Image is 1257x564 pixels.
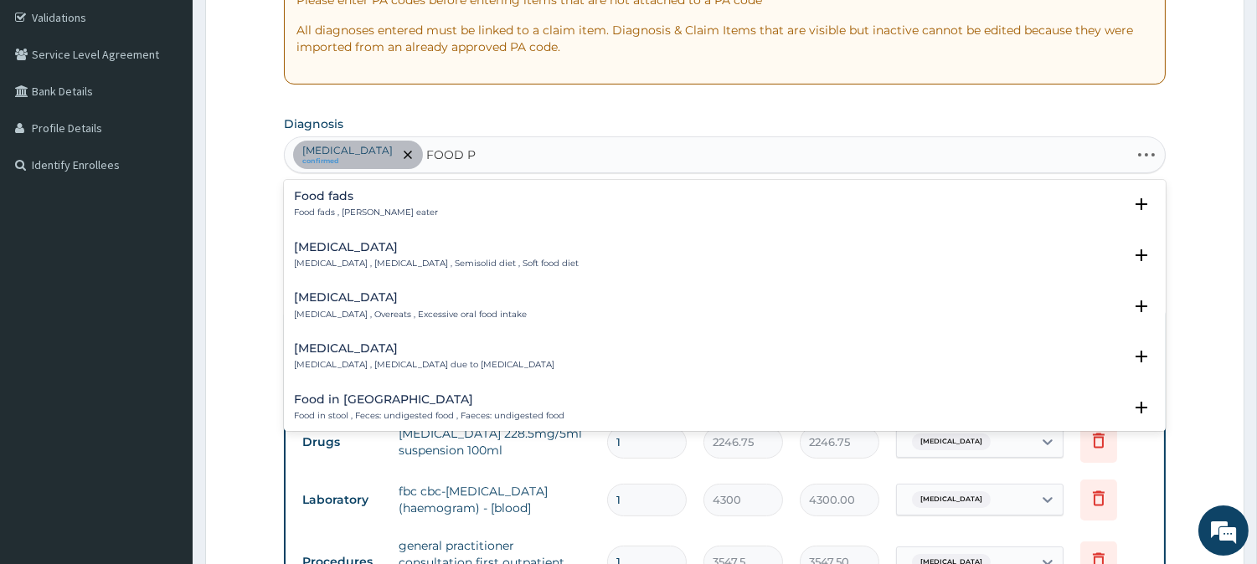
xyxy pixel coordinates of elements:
i: open select status [1131,296,1151,316]
img: d_794563401_company_1708531726252_794563401 [31,84,68,126]
i: open select status [1131,397,1151,418]
td: Drugs [294,427,390,458]
div: Chat with us now [87,94,281,115]
td: Laboratory [294,485,390,515]
h4: [MEDICAL_DATA] [294,342,554,355]
label: Diagnosis [284,115,343,132]
p: [MEDICAL_DATA] , [MEDICAL_DATA] due to [MEDICAL_DATA] [294,359,554,371]
i: open select status [1131,245,1151,265]
textarea: Type your message and hit 'Enter' [8,382,319,440]
small: confirmed [302,157,393,166]
h4: [MEDICAL_DATA] [294,291,527,304]
td: [MEDICAL_DATA] 228.5mg/5ml suspension 100ml [390,417,599,467]
h4: [MEDICAL_DATA] [294,241,579,254]
h4: Food in [GEOGRAPHIC_DATA] [294,393,564,406]
span: [MEDICAL_DATA] [912,491,991,508]
p: [MEDICAL_DATA] , [MEDICAL_DATA] , Semisolid diet , Soft food diet [294,258,579,269]
i: open select status [1131,346,1151,367]
h4: Food fads [294,190,438,203]
td: fbc cbc-[MEDICAL_DATA] (haemogram) - [blood] [390,474,599,525]
p: Food in stool , Feces: undigested food , Faeces: undigested food [294,410,564,422]
div: Minimize live chat window [275,8,315,49]
p: [MEDICAL_DATA] , Overeats , Excessive oral food intake [294,309,527,320]
p: Food fads , [PERSON_NAME] eater [294,207,438,218]
p: [MEDICAL_DATA] [302,144,393,157]
i: open select status [1131,194,1151,214]
p: All diagnoses entered must be linked to a claim item. Diagnosis & Claim Items that are visible bu... [296,22,1153,55]
span: remove selection option [400,147,415,162]
span: [MEDICAL_DATA] [912,433,991,450]
span: We're online! [97,173,231,342]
